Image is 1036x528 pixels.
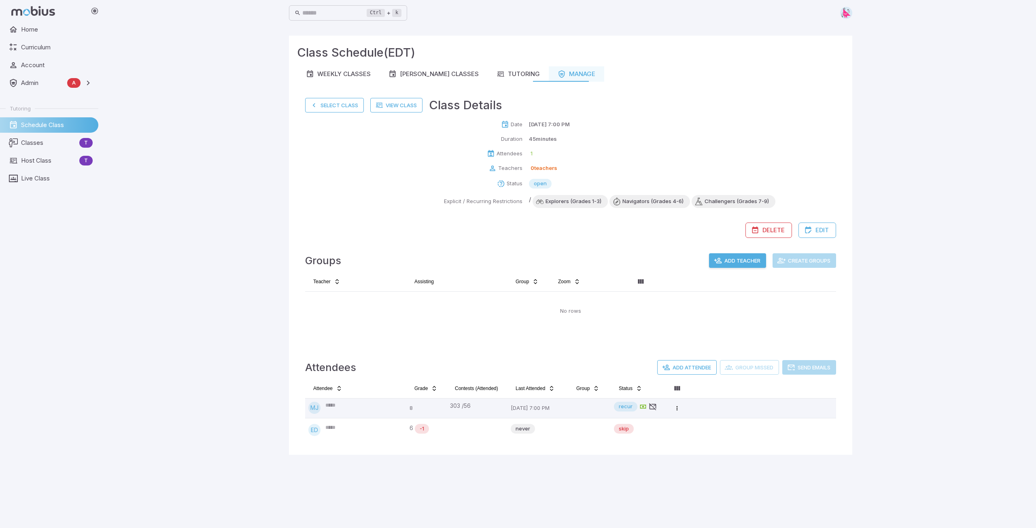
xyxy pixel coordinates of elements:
span: never [511,425,535,433]
span: T [79,157,93,165]
span: Contests (Attended) [455,385,498,392]
p: 45 minutes [529,135,557,143]
button: Teacher [308,275,345,288]
span: skip [614,425,634,433]
button: Add Teacher [709,253,766,268]
p: Date [511,121,522,129]
button: Edit [798,223,836,238]
span: Attendee [313,385,333,392]
p: Explicit / Recurring Restrictions [444,197,522,206]
p: [DATE] 7:00 PM [529,121,570,129]
div: 303 / 56 [450,402,504,410]
h4: Groups [305,252,341,269]
button: Group [571,382,604,395]
p: No rows [560,307,581,315]
span: Navigators (Grades 4-6) [616,197,690,206]
div: Math is below age level [415,424,429,434]
button: Zoom [553,275,585,288]
div: + [367,8,401,18]
span: T [79,139,93,147]
span: Schedule Class [21,121,93,129]
p: Attendees [497,150,522,158]
button: Column visibility [634,275,647,288]
span: 6 [410,424,413,434]
button: Contests (Attended) [450,382,503,395]
div: Weekly Classes [306,70,371,78]
span: Challengers (Grades 7-9) [698,197,775,206]
button: Add Attendee [657,360,717,375]
h4: Attendees [305,359,356,375]
kbd: k [392,9,401,17]
span: Explorers (Grades 1-3) [539,197,608,206]
a: View Class [370,98,422,112]
span: A [67,79,81,87]
p: [DATE] 7:00 PM [511,402,565,415]
span: Last Attended [516,385,545,392]
div: Manage [558,70,595,78]
div: ED [308,424,321,436]
span: -1 [415,425,429,433]
button: Group [511,275,543,288]
button: Assisting [410,275,439,288]
span: Grade [414,385,428,392]
span: Curriculum [21,43,93,52]
span: Host Class [21,156,76,165]
h3: Class Schedule (EDT) [297,44,415,61]
span: Group [576,385,590,392]
span: Group [516,278,529,285]
span: Account [21,61,93,70]
span: Live Class [21,174,93,183]
span: Assisting [414,278,434,285]
span: open [529,180,552,188]
p: Teachers [498,164,522,172]
button: Column visibility [671,382,684,395]
span: recur [614,403,637,411]
span: Zoom [558,278,571,285]
span: Classes [21,138,76,147]
div: MJ [308,402,321,414]
p: Status [507,180,522,188]
button: Attendee [308,382,347,395]
div: / [529,195,775,208]
button: Select Class [305,98,364,112]
span: Home [21,25,93,34]
p: 8 [410,402,444,415]
h3: Class Details [429,96,502,114]
span: Teacher [313,278,331,285]
img: right-triangle.svg [840,7,852,19]
button: Last Attended [511,382,560,395]
span: Admin [21,78,64,87]
button: Grade [410,382,442,395]
button: Status [614,382,647,395]
kbd: Ctrl [367,9,385,17]
div: [PERSON_NAME] Classes [388,70,479,78]
div: Tutoring [497,70,540,78]
p: 0 teachers [531,164,557,172]
span: Tutoring [10,105,31,112]
p: Duration [501,135,522,143]
p: 1 [531,150,533,158]
span: Status [619,385,633,392]
button: Delete [745,223,792,238]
